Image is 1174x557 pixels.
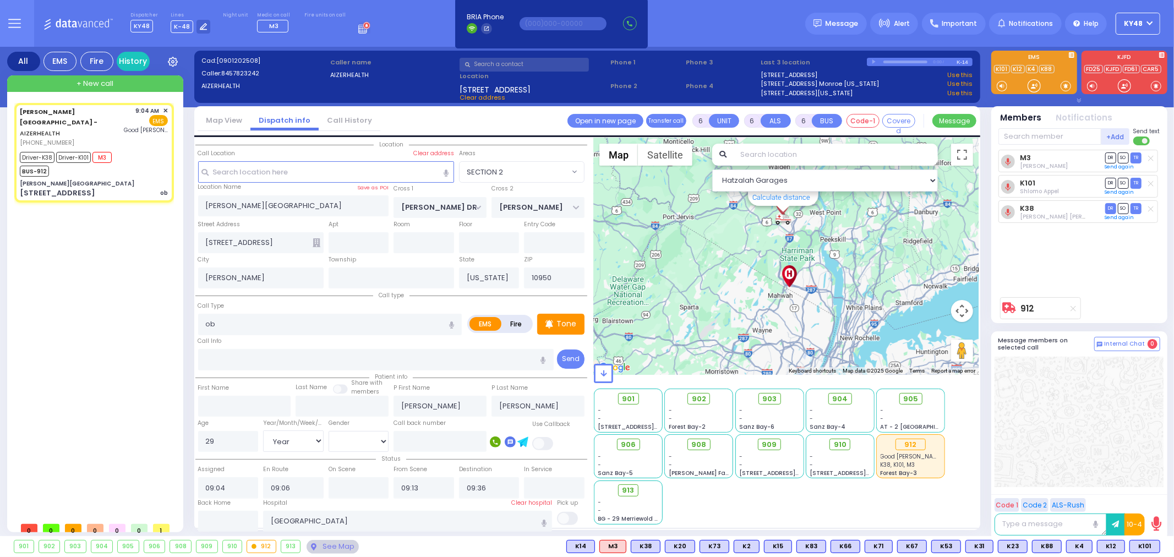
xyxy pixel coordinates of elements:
[357,184,389,192] label: Save as POI
[700,540,729,553] div: BLS
[20,107,97,138] a: AIZERHEALTH
[376,455,406,463] span: Status
[20,138,74,147] span: [PHONE_NUMBER]
[492,384,528,392] label: P Last Name
[1050,498,1086,512] button: ALS-Rush
[881,406,884,414] span: -
[269,21,279,30] span: M3
[1129,540,1160,553] div: BLS
[130,20,153,32] span: KY48
[1020,187,1059,195] span: Shlomo Appel
[739,461,742,469] span: -
[21,524,37,532] span: 0
[810,423,845,431] span: Sanz Bay-4
[1124,514,1145,536] button: 10-4
[881,469,918,477] span: Forest Bay-3
[257,12,292,19] label: Medic on call
[1009,19,1053,29] span: Notifications
[597,361,633,375] a: Open this area in Google Maps (opens a new window)
[1129,540,1160,553] div: K101
[998,540,1028,553] div: K23
[304,12,346,19] label: Fire units on call
[1118,152,1129,163] span: SO
[223,12,248,19] label: Night unit
[413,149,454,158] label: Clear address
[761,58,867,67] label: Last 3 location
[1020,179,1035,187] a: K101
[198,149,236,158] label: Call Location
[467,12,504,22] span: BRIA Phone
[834,439,847,450] span: 910
[1118,203,1129,214] span: SO
[1131,178,1142,188] span: TR
[1105,203,1116,214] span: DR
[598,506,602,515] span: -
[20,188,95,199] div: [STREET_ADDRESS]
[43,17,117,30] img: Logo
[998,540,1028,553] div: BLS
[734,540,760,553] div: BLS
[329,255,356,264] label: Township
[201,81,327,91] label: AIZERHEALTH
[1131,203,1142,214] span: TR
[65,540,86,553] div: 903
[895,439,926,451] div: 912
[813,19,822,28] img: message.svg
[394,184,413,193] label: Cross 1
[692,394,706,405] span: 902
[762,394,777,405] span: 903
[459,149,476,158] label: Areas
[1056,112,1113,124] button: Notifications
[394,384,430,392] label: P First Name
[459,465,492,474] label: Destination
[810,461,813,469] span: -
[263,499,287,507] label: Hospital
[460,162,569,182] span: SECTION 2
[117,52,150,71] a: History
[631,540,660,553] div: BLS
[374,140,409,149] span: Location
[1101,128,1130,145] button: +Add
[831,540,860,553] div: BLS
[832,394,848,405] span: 904
[761,79,880,89] a: [STREET_ADDRESS] Monroe [US_STATE]
[947,89,973,98] a: Use this
[329,465,356,474] label: On Scene
[739,423,774,431] span: Sanz Bay-6
[646,114,686,128] button: Transfer call
[897,540,927,553] div: BLS
[171,20,193,33] span: K-48
[369,373,413,381] span: Patient info
[198,465,225,474] label: Assigned
[330,70,456,80] label: AIZERHEALTH
[524,465,552,474] label: In Service
[947,79,973,89] a: Use this
[351,387,379,396] span: members
[638,144,692,166] button: Show satellite imagery
[160,189,168,197] div: ob
[1105,189,1134,195] a: Send again
[1105,214,1134,221] a: Send again
[351,379,383,387] small: Share with
[469,317,501,331] label: EMS
[1131,152,1142,163] span: TR
[597,361,633,375] img: Google
[931,540,961,553] div: K53
[709,114,739,128] button: UNIT
[995,498,1019,512] button: Code 1
[87,524,103,532] span: 0
[665,540,695,553] div: BLS
[965,540,993,553] div: BLS
[998,128,1101,145] input: Search member
[598,498,602,506] span: -
[144,540,165,553] div: 906
[621,439,636,450] span: 906
[951,300,973,322] button: Map camera controls
[931,540,961,553] div: BLS
[1032,540,1062,553] div: K88
[198,161,454,182] input: Search location here
[329,419,350,428] label: Gender
[761,70,818,80] a: [STREET_ADDRESS]
[942,19,977,29] span: Important
[223,540,242,553] div: 910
